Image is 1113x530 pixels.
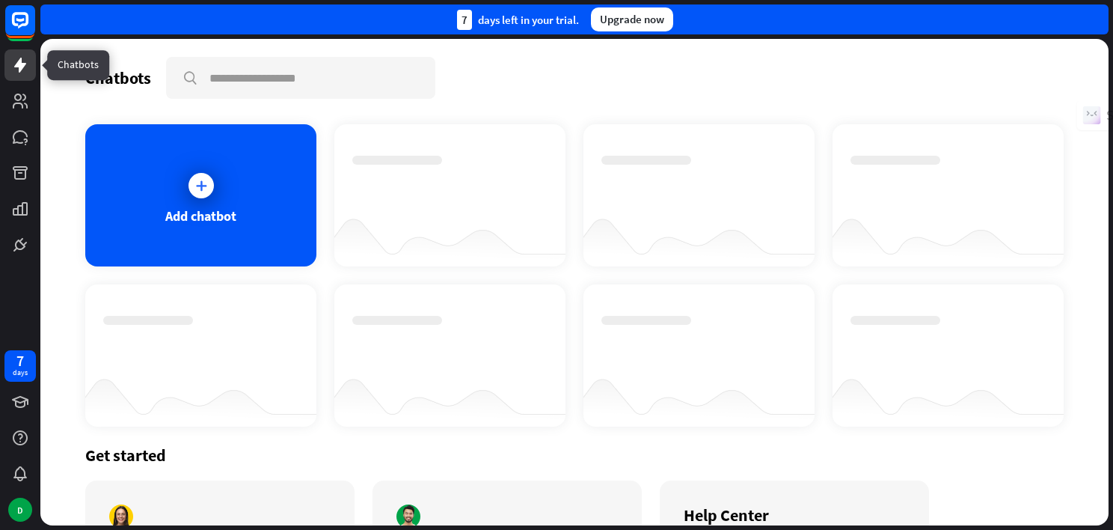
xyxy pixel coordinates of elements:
[684,505,905,526] div: Help Center
[12,6,57,51] button: Open LiveChat chat widget
[165,207,236,225] div: Add chatbot
[85,445,1064,466] div: Get started
[16,354,24,368] div: 7
[4,350,36,382] a: 7 days
[13,368,28,378] div: days
[457,10,579,30] div: days left in your trial.
[396,505,420,529] img: author
[457,10,472,30] div: 7
[591,7,673,31] div: Upgrade now
[8,498,32,522] div: D
[85,67,151,88] div: Chatbots
[109,505,133,529] img: author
